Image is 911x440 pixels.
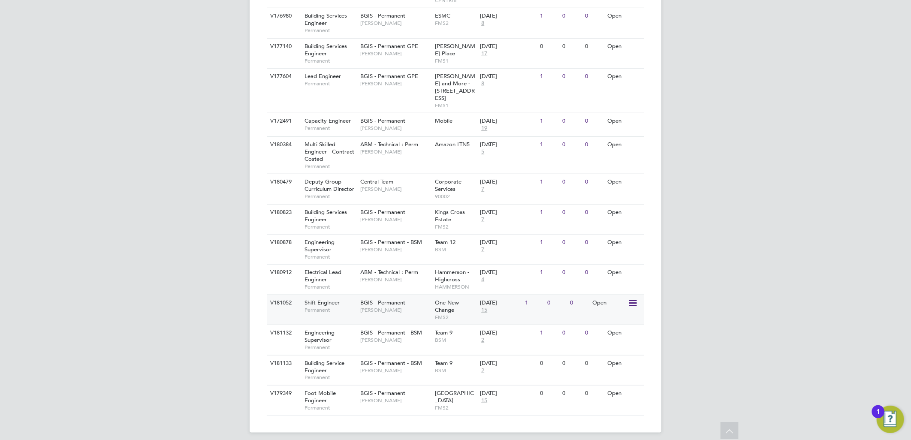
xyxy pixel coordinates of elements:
[480,209,536,216] div: [DATE]
[606,356,643,371] div: Open
[606,174,643,190] div: Open
[561,356,583,371] div: 0
[480,397,489,404] span: 15
[538,8,560,24] div: 1
[435,72,476,102] span: [PERSON_NAME] and More - [STREET_ADDRESS]
[480,186,486,193] span: 7
[480,360,536,367] div: [DATE]
[435,329,453,336] span: Team 9
[480,73,536,80] div: [DATE]
[583,325,605,341] div: 0
[538,69,560,84] div: 1
[561,386,583,401] div: 0
[583,113,605,129] div: 0
[480,299,521,307] div: [DATE]
[360,42,418,50] span: BGIS - Permanent GPE
[561,39,583,54] div: 0
[268,39,298,54] div: V177140
[305,125,356,132] span: Permanent
[305,253,356,260] span: Permanent
[360,80,431,87] span: [PERSON_NAME]
[561,235,583,250] div: 0
[360,238,422,246] span: BGIS - Permanent - BSM
[538,235,560,250] div: 1
[480,367,486,374] span: 2
[305,374,356,381] span: Permanent
[268,174,298,190] div: V180479
[538,205,560,220] div: 1
[305,299,340,306] span: Shift Engineer
[360,246,431,253] span: [PERSON_NAME]
[480,216,486,223] span: 7
[538,356,560,371] div: 0
[360,389,405,397] span: BGIS - Permanent
[606,386,643,401] div: Open
[606,113,643,129] div: Open
[583,356,605,371] div: 0
[606,137,643,153] div: Open
[305,72,341,80] span: Lead Engineer
[360,178,393,185] span: Central Team
[360,72,418,80] span: BGIS - Permanent GPE
[583,205,605,220] div: 0
[546,295,568,311] div: 0
[268,356,298,371] div: V181133
[480,390,536,397] div: [DATE]
[606,325,643,341] div: Open
[268,8,298,24] div: V176980
[305,80,356,87] span: Permanent
[538,113,560,129] div: 1
[480,329,536,337] div: [DATE]
[360,276,431,283] span: [PERSON_NAME]
[268,295,298,311] div: V181052
[360,125,431,132] span: [PERSON_NAME]
[360,216,431,223] span: [PERSON_NAME]
[305,329,335,344] span: Engineering Supervisor
[561,205,583,220] div: 0
[435,404,476,411] span: FMS2
[435,359,453,367] span: Team 9
[268,137,298,153] div: V180384
[360,117,405,124] span: BGIS - Permanent
[268,325,298,341] div: V181132
[523,295,545,311] div: 1
[561,113,583,129] div: 0
[435,337,476,344] span: BSM
[435,299,459,313] span: One New Change
[480,239,536,246] div: [DATE]
[360,141,418,148] span: ABM - Technical : Perm
[606,8,643,24] div: Open
[305,42,347,57] span: Building Services Engineer
[480,20,486,27] span: 8
[606,235,643,250] div: Open
[435,117,453,124] span: Mobile
[360,299,405,306] span: BGIS - Permanent
[480,50,489,57] span: 17
[877,406,904,433] button: Open Resource Center, 1 new notification
[876,412,880,423] div: 1
[480,125,489,132] span: 19
[435,141,470,148] span: Amazon LTN5
[305,223,356,230] span: Permanent
[561,265,583,280] div: 0
[435,20,476,27] span: FMS2
[583,174,605,190] div: 0
[583,137,605,153] div: 0
[268,69,298,84] div: V177604
[561,69,583,84] div: 0
[480,246,486,253] span: 7
[360,20,431,27] span: [PERSON_NAME]
[561,137,583,153] div: 0
[480,337,486,344] span: 2
[435,42,476,57] span: [PERSON_NAME] Place
[305,27,356,34] span: Permanent
[305,307,356,313] span: Permanent
[538,325,560,341] div: 1
[435,314,476,321] span: FMS2
[606,265,643,280] div: Open
[360,268,418,276] span: ABM - Technical : Perm
[591,295,628,311] div: Open
[305,193,356,200] span: Permanent
[480,178,536,186] div: [DATE]
[360,329,422,336] span: BGIS - Permanent - BSM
